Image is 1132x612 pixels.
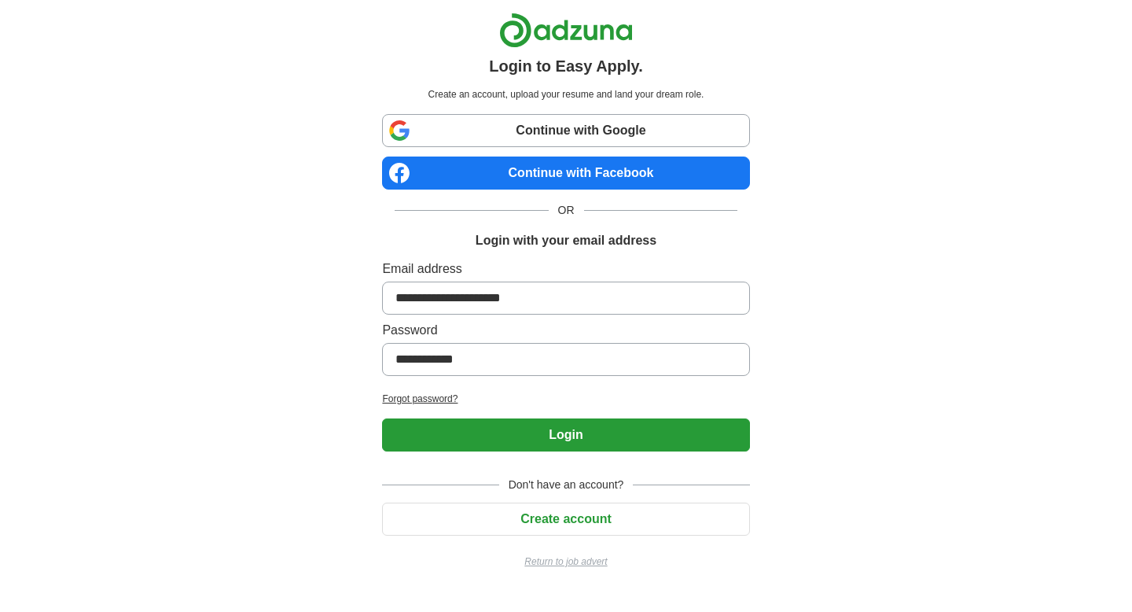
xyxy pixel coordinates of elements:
[382,503,749,536] button: Create account
[382,418,749,452] button: Login
[499,477,634,493] span: Don't have an account?
[385,87,746,101] p: Create an account, upload your resume and land your dream role.
[382,260,749,278] label: Email address
[382,157,749,190] a: Continue with Facebook
[549,202,584,219] span: OR
[382,512,749,525] a: Create account
[476,231,656,250] h1: Login with your email address
[382,555,749,569] a: Return to job advert
[489,54,643,78] h1: Login to Easy Apply.
[382,392,749,406] a: Forgot password?
[499,13,633,48] img: Adzuna logo
[382,114,749,147] a: Continue with Google
[382,321,749,340] label: Password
